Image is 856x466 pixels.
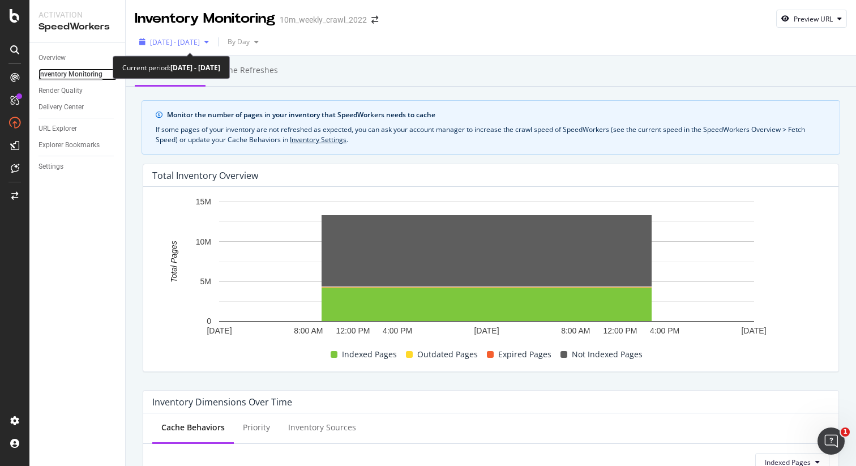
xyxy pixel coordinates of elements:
text: 0 [207,317,211,326]
div: Delivery Center [38,101,84,113]
div: info banner [142,100,840,155]
svg: A chart. [152,196,821,346]
text: [DATE] [207,326,232,335]
div: Cache Behaviors [161,422,225,433]
img: tab_keywords_by_traffic_grey.svg [114,66,123,75]
img: tab_domain_overview_orange.svg [33,66,42,75]
a: Explorer Bookmarks [38,139,117,151]
b: [DATE] - [DATE] [170,63,220,72]
div: Inventory Sources [288,422,356,433]
div: Settings [38,161,63,173]
div: v 4.0.25 [32,18,55,27]
div: arrow-right-arrow-left [371,16,378,24]
text: Total Pages [169,241,178,283]
div: If some pages of your inventory are not refreshed as expected, you can ask your account manager t... [156,125,826,145]
img: logo_orange.svg [18,18,27,27]
span: Expired Pages [498,348,551,361]
span: By Day [223,37,250,46]
text: [DATE] [474,326,499,335]
text: 8:00 AM [294,326,323,335]
span: Outdated Pages [417,348,478,361]
span: [DATE] - [DATE] [150,37,200,47]
text: 12:00 PM [604,326,637,335]
text: 8:00 AM [561,326,590,335]
div: SpeedWorkers [38,20,116,33]
div: Domain Overview [45,67,101,74]
a: URL Explorer [38,123,117,135]
div: Inventory Monitoring [38,69,102,80]
div: Total Inventory Overview [152,170,258,181]
a: Overview [38,52,117,64]
text: 4:00 PM [383,326,412,335]
span: 1 [841,427,850,437]
div: Keywords by Traffic [127,67,187,74]
div: Overview [38,52,66,64]
text: 12:00 PM [336,326,370,335]
div: Cache refreshes [215,65,278,76]
a: Settings [38,161,117,173]
button: Preview URL [776,10,847,28]
iframe: Intercom live chat [818,427,845,455]
img: website_grey.svg [18,29,27,39]
div: Explorer Bookmarks [38,139,100,151]
div: 10m_weekly_crawl_2022 [280,14,367,25]
div: Current period: [122,61,220,74]
a: Inventory Settings [290,135,346,144]
div: Inventory Monitoring [135,9,275,28]
div: URL Explorer [38,123,77,135]
div: Render Quality [38,85,83,97]
text: 4:00 PM [650,326,679,335]
div: Monitor the number of pages in your inventory that SpeedWorkers needs to cache [167,110,826,120]
text: [DATE] [741,326,766,335]
div: Priority [243,422,270,433]
a: Render Quality [38,85,117,97]
span: Not Indexed Pages [572,348,643,361]
button: [DATE] - [DATE] [135,33,213,51]
a: Inventory Monitoring [38,69,117,80]
div: Activation [38,9,116,20]
div: Domain: [DOMAIN_NAME] [29,29,125,39]
button: By Day [223,33,263,51]
text: 15M [196,198,211,207]
text: 10M [196,237,211,246]
a: Delivery Center [38,101,117,113]
div: Preview URL [794,14,833,24]
span: Indexed Pages [342,348,397,361]
text: 5M [200,277,211,286]
div: Inventory Dimensions Over Time [152,396,292,408]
